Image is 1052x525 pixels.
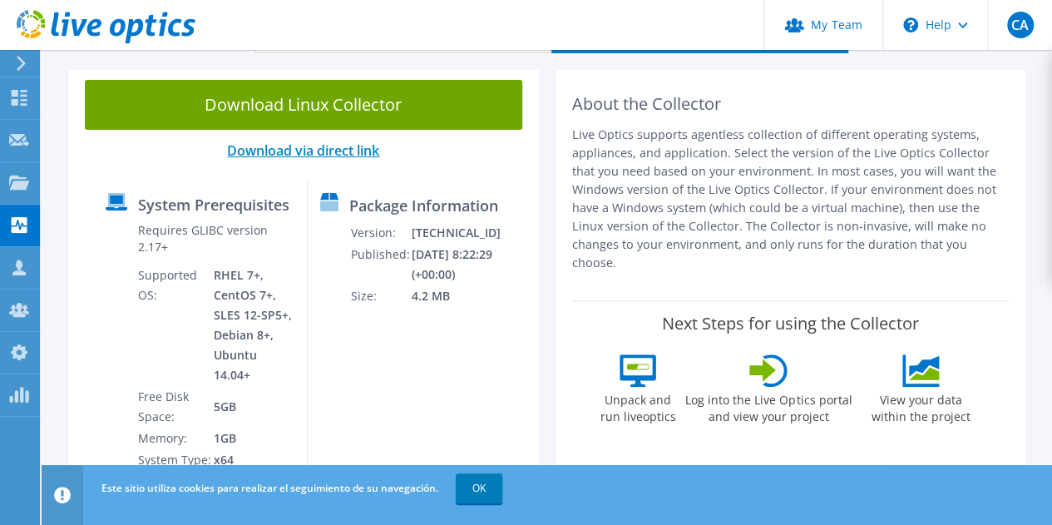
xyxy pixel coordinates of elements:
[411,222,531,244] td: [TECHNICAL_ID]
[137,386,214,428] td: Free Disk Space:
[350,222,411,244] td: Version:
[411,285,531,307] td: 4.2 MB
[662,314,919,334] label: Next Steps for using the Collector
[85,80,522,130] a: Download Linux Collector
[350,244,411,285] td: Published:
[600,387,676,425] label: Unpack and run liveoptics
[227,141,379,160] a: Download via direct link
[213,265,294,386] td: RHEL 7+, CentOS 7+, SLES 12-SP5+, Debian 8+, Ubuntu 14.04+
[213,386,294,428] td: 5GB
[572,94,1010,114] h2: About the Collector
[349,197,498,214] label: Package Information
[684,387,852,425] label: Log into the Live Optics portal and view your project
[903,17,918,32] svg: \n
[213,449,294,471] td: x64
[861,387,980,425] label: View your data within the project
[572,126,1010,272] p: Live Optics supports agentless collection of different operating systems, appliances, and applica...
[137,428,214,449] td: Memory:
[1007,12,1034,38] span: CA
[456,473,502,503] a: OK
[350,285,411,307] td: Size:
[138,196,289,213] label: System Prerequisites
[137,265,214,386] td: Supported OS:
[137,449,214,471] td: System Type:
[213,428,294,449] td: 1GB
[138,222,294,255] label: Requires GLIBC version 2.17+
[411,244,531,285] td: [DATE] 8:22:29 (+00:00)
[101,481,438,495] span: Este sitio utiliza cookies para realizar el seguimiento de su navegación.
